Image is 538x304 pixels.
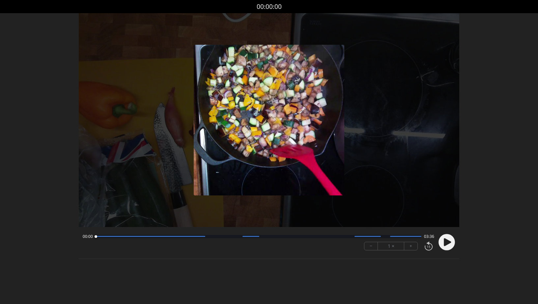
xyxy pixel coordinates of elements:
[257,2,282,12] a: 00:00:00
[404,242,417,250] button: +
[194,45,345,195] img: Poster Image
[83,234,93,239] span: 00:00
[364,242,378,250] button: −
[424,234,434,239] span: 03:36
[378,242,404,250] div: 1 ×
